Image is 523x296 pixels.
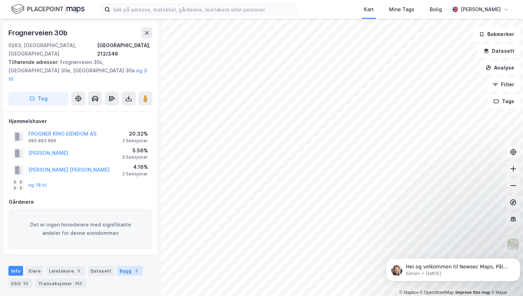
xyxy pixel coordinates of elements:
[487,78,520,92] button: Filter
[22,280,30,287] div: 53
[8,92,69,106] button: Tag
[117,266,143,276] div: Bygg
[8,266,23,276] div: Info
[8,59,60,65] span: Tilhørende adresser:
[480,61,520,75] button: Analyse
[8,279,33,288] div: ESG
[35,279,86,288] div: Transaksjoner
[473,27,520,41] button: Bokmerker
[420,290,454,295] a: OpenStreetMap
[478,44,520,58] button: Datasett
[110,4,297,15] input: Søk på adresse, matrikkel, gårdeiere, leietakere eller personer
[383,244,523,293] iframe: Intercom notifications message
[507,238,520,251] img: Z
[26,266,43,276] div: Eiere
[46,266,85,276] div: Leietakere
[8,41,97,58] div: 0263, [GEOGRAPHIC_DATA], [GEOGRAPHIC_DATA]
[28,138,56,144] div: 985 893 896
[122,163,148,171] div: 4.16%
[488,94,520,108] button: Tags
[9,117,152,125] div: Hjemmelshaver
[122,138,148,144] div: 2 Seksjoner
[461,5,501,14] div: [PERSON_NAME]
[88,266,114,276] div: Datasett
[97,41,152,58] div: [GEOGRAPHIC_DATA], 212/346
[122,130,148,138] div: 20.32%
[75,267,82,274] div: 5
[9,209,152,249] div: Det er ingen hovedeiere med signifikante andeler for denne eiendommen
[456,290,490,295] a: Improve this map
[122,154,148,160] div: 3 Seksjoner
[122,146,148,155] div: 5.56%
[133,267,140,274] div: 2
[364,5,374,14] div: Kart
[8,58,147,83] div: Frognerveien 30c, [GEOGRAPHIC_DATA] 30e, [GEOGRAPHIC_DATA] 30a
[430,5,442,14] div: Bolig
[9,198,152,206] div: Gårdeiere
[122,171,148,177] div: 2 Seksjoner
[73,280,84,287] div: 252
[8,27,69,38] div: Frognerveien 30b
[389,5,414,14] div: Mine Tags
[11,3,85,15] img: logo.f888ab2527a4732fd821a326f86c7f29.svg
[399,290,418,295] a: Mapbox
